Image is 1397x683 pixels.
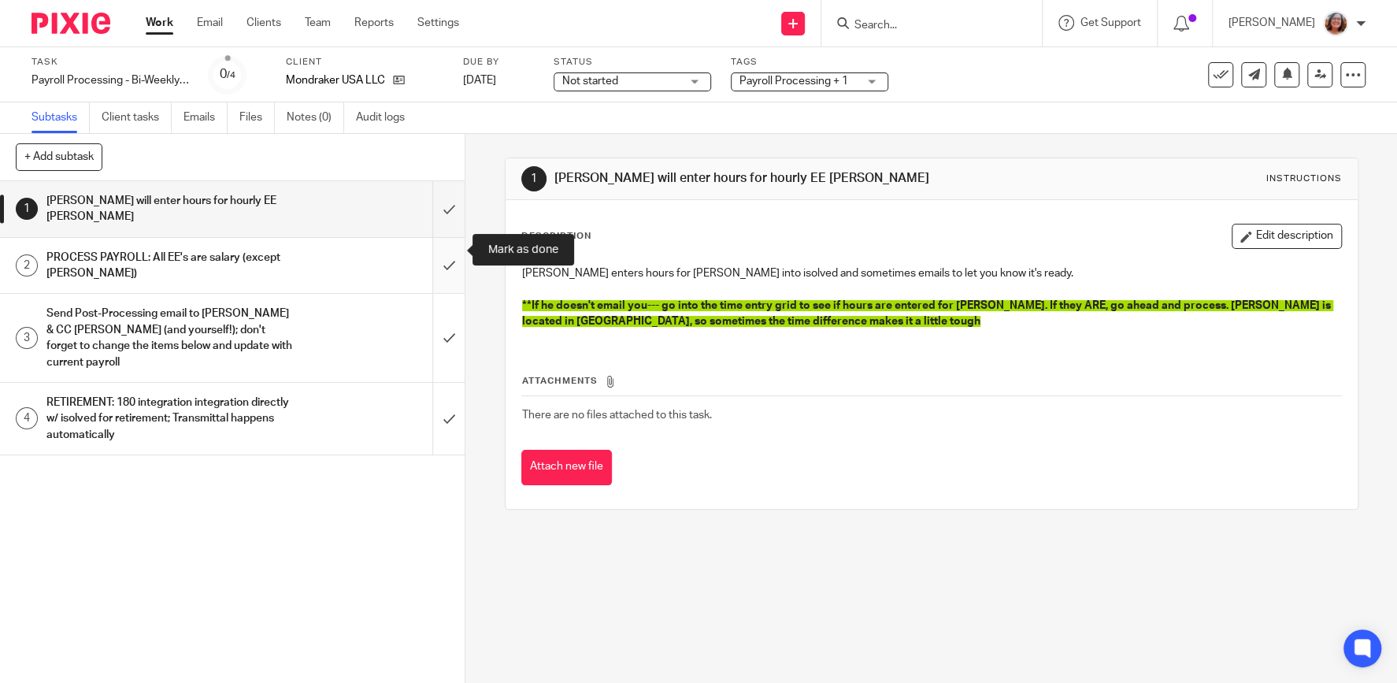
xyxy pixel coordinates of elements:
span: Payroll Processing + 1 [739,76,848,87]
div: 2 [16,254,38,277]
img: Pixie [31,13,110,34]
span: Attachments [522,377,598,385]
h1: PROCESS PAYROLL: All EE's are salary (except [PERSON_NAME]) [46,246,294,286]
a: Client tasks [102,102,172,133]
button: + Add subtask [16,143,102,170]
span: There are no files attached to this task. [522,410,712,421]
a: Reports [354,15,394,31]
a: Emails [183,102,228,133]
p: [PERSON_NAME] enters hours for [PERSON_NAME] into isolved and sometimes emails to let you know it... [522,265,1341,281]
p: [PERSON_NAME] [1228,15,1315,31]
span: [DATE] [463,75,496,86]
div: 3 [16,327,38,349]
span: **If he doesn't email you--- go into the time entry grid to see if hours are entered for [PERSON_... [522,300,1333,327]
label: Status [554,56,711,69]
div: Payroll Processing - Bi-Weekly (2)-Mondraker USA [31,72,189,88]
h1: Send Post-Processing email to [PERSON_NAME] & CC [PERSON_NAME] (and yourself!); don't forget to c... [46,302,294,373]
a: Email [197,15,223,31]
a: Files [239,102,275,133]
div: 1 [521,166,547,191]
input: Search [853,19,995,33]
button: Edit description [1232,224,1342,249]
label: Client [286,56,443,69]
div: 1 [16,198,38,220]
div: Instructions [1266,173,1342,185]
a: Settings [417,15,459,31]
a: Audit logs [356,102,417,133]
a: Work [146,15,173,31]
a: Subtasks [31,102,90,133]
small: /4 [227,71,235,80]
h1: RETIREMENT: 180 integration integration directly w/ isolved for retirement; Transmittal happens a... [46,391,294,447]
a: Notes (0) [287,102,344,133]
div: 0 [220,65,235,84]
p: Description [521,230,591,243]
button: Attach new file [521,450,612,485]
a: Clients [246,15,281,31]
img: LB%20Reg%20Headshot%208-2-23.jpg [1323,11,1348,36]
label: Tags [731,56,888,69]
div: Payroll Processing - Bi-Weekly (2)-[GEOGRAPHIC_DATA] [GEOGRAPHIC_DATA] [31,72,189,88]
h1: [PERSON_NAME] will enter hours for hourly EE [PERSON_NAME] [46,189,294,229]
span: Not started [562,76,618,87]
div: 4 [16,407,38,429]
label: Task [31,56,189,69]
h1: [PERSON_NAME] will enter hours for hourly EE [PERSON_NAME] [554,170,965,187]
span: Get Support [1080,17,1141,28]
a: Team [305,15,331,31]
label: Due by [463,56,534,69]
p: Mondraker USA LLC [286,72,385,88]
